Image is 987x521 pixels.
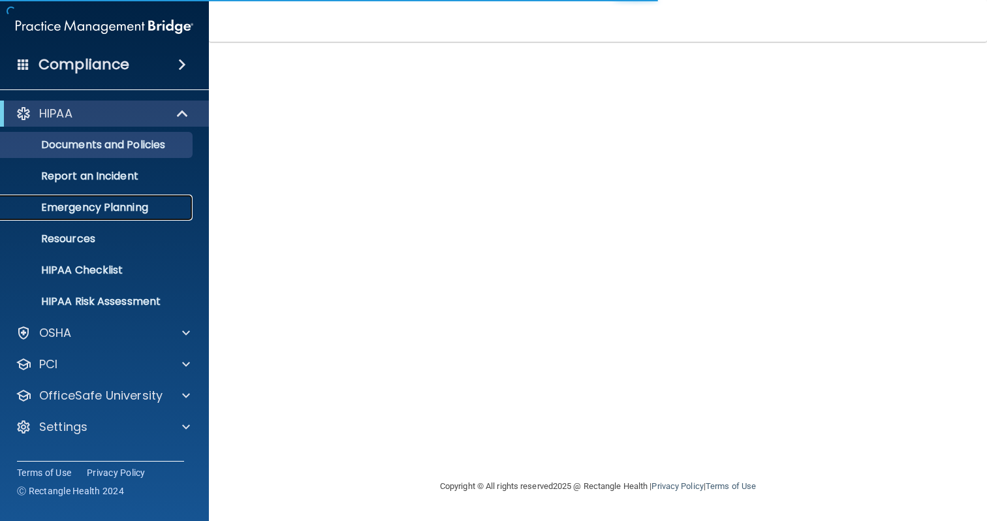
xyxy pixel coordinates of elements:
p: Report an Incident [8,170,187,183]
p: PCI [39,356,57,372]
a: Privacy Policy [87,466,146,479]
a: Privacy Policy [651,481,703,491]
a: OfficeSafe University [16,388,190,403]
img: PMB logo [16,14,193,40]
a: Settings [16,419,190,435]
p: Emergency Planning [8,201,187,214]
h4: Compliance [39,55,129,74]
p: Resources [8,232,187,245]
p: OSHA [39,325,72,341]
a: Terms of Use [17,466,71,479]
div: Copyright © All rights reserved 2025 @ Rectangle Health | | [360,466,836,507]
a: Terms of Use [706,481,756,491]
p: Documents and Policies [8,138,187,151]
a: PCI [16,356,190,372]
p: HIPAA Checklist [8,264,187,277]
span: Ⓒ Rectangle Health 2024 [17,484,124,497]
p: HIPAA Risk Assessment [8,295,187,308]
a: OSHA [16,325,190,341]
a: HIPAA [16,106,189,121]
p: Settings [39,419,87,435]
p: OfficeSafe University [39,388,163,403]
p: HIPAA [39,106,72,121]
